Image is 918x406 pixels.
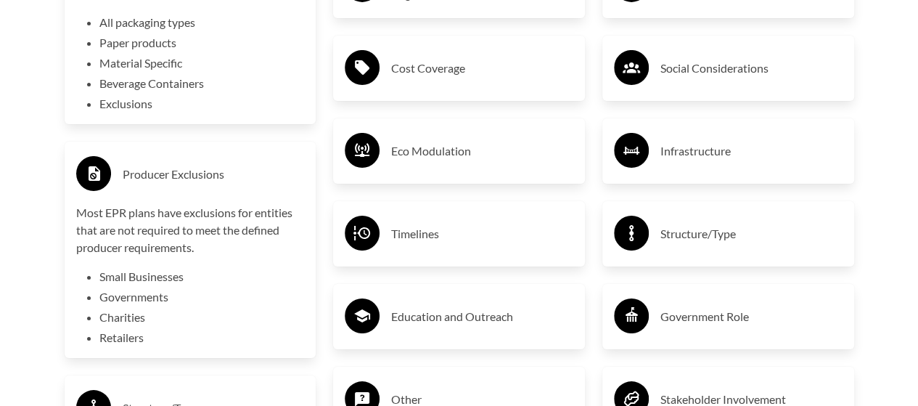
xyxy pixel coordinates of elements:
[391,139,573,163] h3: Eco Modulation
[391,57,573,80] h3: Cost Coverage
[99,288,305,306] li: Governments
[660,305,843,328] h3: Government Role
[99,14,305,31] li: All packaging types
[99,75,305,92] li: Beverage Containers
[391,305,573,328] h3: Education and Outreach
[99,95,305,113] li: Exclusions
[123,163,305,186] h3: Producer Exclusions
[660,222,843,245] h3: Structure/Type
[99,54,305,72] li: Material Specific
[99,329,305,346] li: Retailers
[76,204,305,256] p: Most EPR plans have exclusions for entities that are not required to meet the defined producer re...
[99,309,305,326] li: Charities
[660,139,843,163] h3: Infrastructure
[660,57,843,80] h3: Social Considerations
[391,222,573,245] h3: Timelines
[99,34,305,52] li: Paper products
[99,268,305,285] li: Small Businesses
